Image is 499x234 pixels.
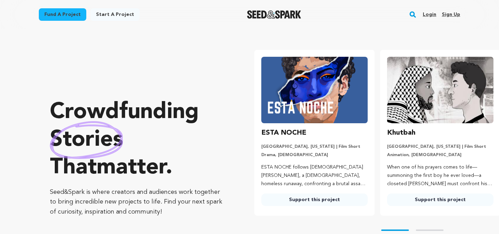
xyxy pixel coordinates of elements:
a: Start a project [90,8,140,21]
p: [GEOGRAPHIC_DATA], [US_STATE] | Film Short [261,144,368,150]
img: ESTA NOCHE image [261,57,368,123]
p: Drama, [DEMOGRAPHIC_DATA] [261,152,368,158]
p: Crowdfunding that . [50,99,227,182]
h3: ESTA NOCHE [261,127,306,138]
img: hand sketched image [50,121,123,159]
img: Seed&Spark Logo Dark Mode [247,10,301,19]
p: [GEOGRAPHIC_DATA], [US_STATE] | Film Short [387,144,493,150]
a: Support this project [261,193,368,206]
p: When one of his prayers comes to life—summoning the first boy he ever loved—a closeted [PERSON_NA... [387,163,493,188]
span: matter [97,157,166,179]
img: Khutbah image [387,57,493,123]
p: Animation, [DEMOGRAPHIC_DATA] [387,152,493,158]
a: Login [423,9,436,20]
p: Seed&Spark is where creators and audiences work together to bring incredible new projects to life... [50,187,227,217]
a: Seed&Spark Homepage [247,10,301,19]
a: Fund a project [39,8,86,21]
p: ESTA NOCHE follows [DEMOGRAPHIC_DATA] [PERSON_NAME], a [DEMOGRAPHIC_DATA], homeless runaway, conf... [261,163,368,188]
a: Support this project [387,193,493,206]
a: Sign up [442,9,460,20]
h3: Khutbah [387,127,415,138]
